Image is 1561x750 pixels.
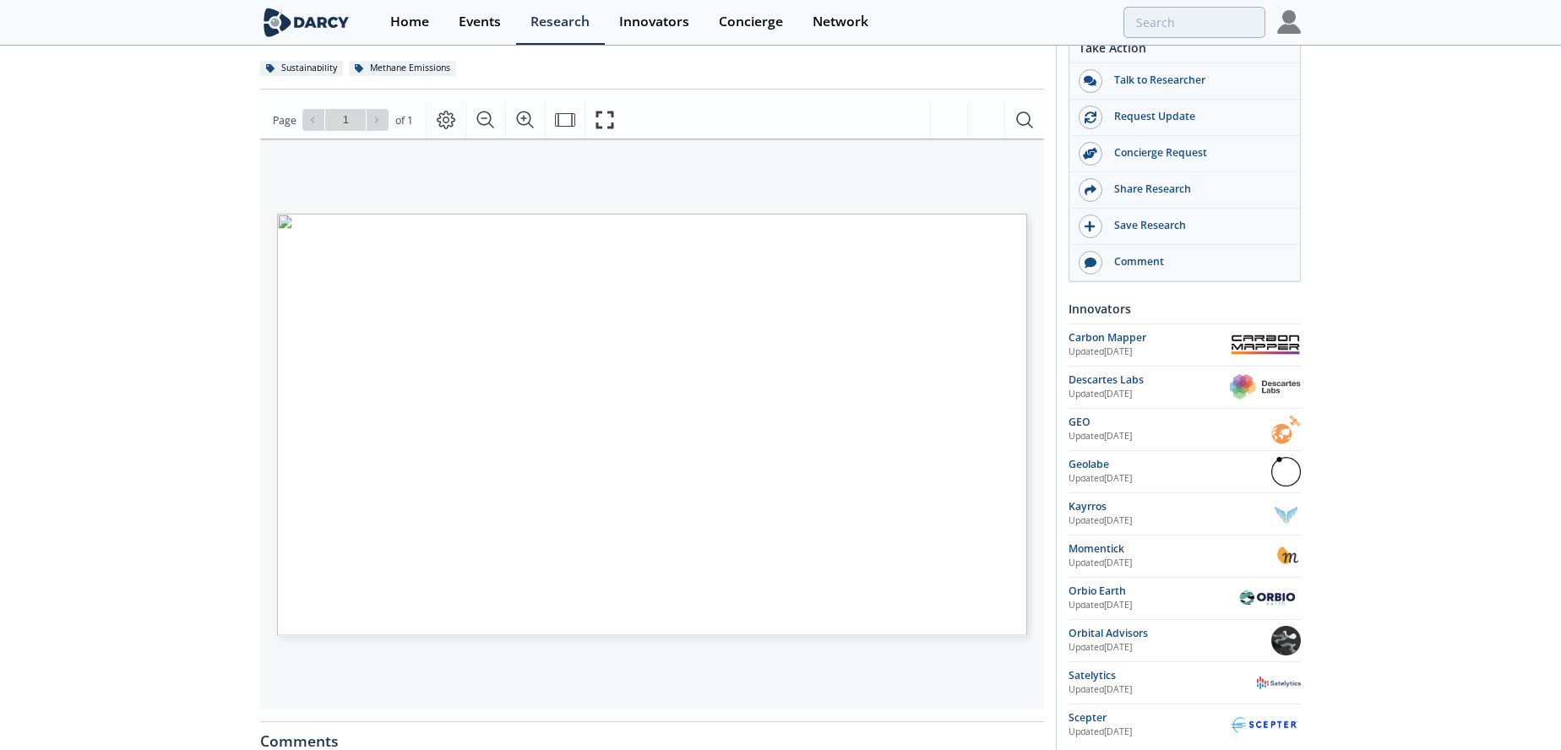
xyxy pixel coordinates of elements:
[1069,415,1301,444] a: GEO Updated[DATE] GEO
[1069,330,1301,360] a: Carbon Mapper Updated[DATE] Carbon Mapper
[390,15,429,29] div: Home
[1069,415,1271,430] div: GEO
[1069,584,1301,613] a: Orbio Earth Updated[DATE] Orbio Earth
[1069,330,1230,345] div: Carbon Mapper
[1069,39,1300,63] div: Take Action
[260,61,343,76] div: Sustainability
[1069,710,1230,726] div: Scepter
[1069,499,1301,529] a: Kayrros Updated[DATE] Kayrros
[1230,586,1301,611] img: Orbio Earth
[260,722,1044,749] div: Comments
[1230,374,1301,400] img: Descartes Labs
[1271,626,1301,655] img: Orbital Advisors
[1069,388,1230,401] div: Updated [DATE]
[1102,109,1292,124] div: Request Update
[1069,726,1230,739] div: Updated [DATE]
[1069,499,1271,514] div: Kayrros
[1069,457,1271,472] div: Geolabe
[1069,683,1257,697] div: Updated [DATE]
[1230,333,1301,356] img: Carbon Mapper
[349,61,456,76] div: Methane Emissions
[1069,430,1271,443] div: Updated [DATE]
[1102,73,1292,88] div: Talk to Researcher
[1069,626,1301,655] a: Orbital Advisors Updated[DATE] Orbital Advisors
[1069,626,1271,641] div: Orbital Advisors
[1069,541,1301,571] a: Momentick Updated[DATE] Momentick
[619,15,689,29] div: Innovators
[459,15,501,29] div: Events
[1271,457,1301,486] img: Geolabe
[1271,415,1301,444] img: GEO
[1069,372,1230,388] div: Descartes Labs
[1102,254,1292,269] div: Comment
[1069,541,1271,557] div: Momentick
[530,15,590,29] div: Research
[1069,710,1301,740] a: Scepter Updated[DATE] Scepter
[1069,294,1301,323] div: Innovators
[1069,345,1230,359] div: Updated [DATE]
[1277,10,1301,34] img: Profile
[1271,541,1301,571] img: Momentick
[813,15,868,29] div: Network
[1069,372,1301,402] a: Descartes Labs Updated[DATE] Descartes Labs
[1069,668,1301,698] a: Satelytics Updated[DATE] Satelytics
[1069,514,1271,528] div: Updated [DATE]
[1069,584,1230,599] div: Orbio Earth
[1069,668,1257,683] div: Satelytics
[1102,182,1292,197] div: Share Research
[719,15,783,29] div: Concierge
[1069,557,1271,570] div: Updated [DATE]
[260,8,352,37] img: logo-wide.svg
[1069,472,1271,486] div: Updated [DATE]
[1102,145,1292,160] div: Concierge Request
[1069,599,1230,612] div: Updated [DATE]
[1257,668,1302,698] img: Satelytics
[1069,641,1271,655] div: Updated [DATE]
[1230,715,1301,733] img: Scepter
[1271,499,1301,529] img: Kayrros
[1102,218,1292,233] div: Save Research
[1123,7,1265,38] input: Advanced Search
[1069,457,1301,486] a: Geolabe Updated[DATE] Geolabe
